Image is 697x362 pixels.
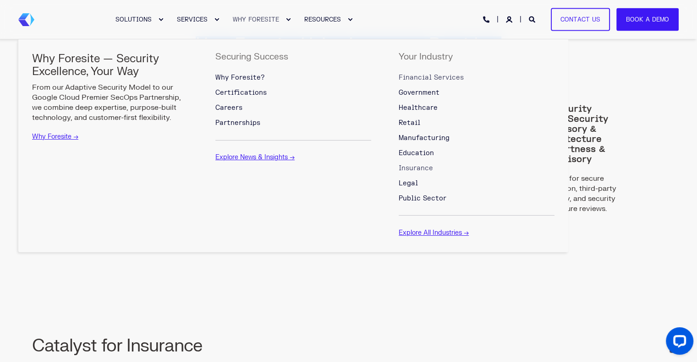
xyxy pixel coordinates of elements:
[399,74,464,81] span: Financial Services
[32,53,188,78] h5: Why Foresite — Security Excellence, Your Way
[215,89,267,97] span: Certifications
[399,149,434,157] span: Education
[616,8,679,31] a: Book a Demo
[529,15,537,23] a: Open Search
[18,13,34,26] img: Foresite brand mark, a hexagon shape of blues with a directional arrow to the right hand side
[215,104,242,112] span: Careers
[304,16,341,23] span: RESOURCES
[158,17,164,22] div: Expand SOLUTIONS
[551,8,610,31] a: Contact Us
[32,82,188,123] p: From our Adaptive Security Model to our Google Cloud Premier SecOps Partnership, we combine deep ...
[506,15,514,23] a: Login
[215,53,288,61] h5: Securing Success
[215,74,265,81] span: Why Foresite?
[399,179,418,187] span: Legal
[32,337,646,355] h2: Catalyst for Insurance
[659,324,697,362] iframe: LiveChat chat widget
[399,229,469,237] a: Explore All Industries →
[285,17,291,22] div: Expand WHY FORESITE
[32,133,78,140] a: Why Foresite →
[399,195,446,202] span: Public Sector
[399,104,438,112] span: Healthcare
[233,16,279,23] span: WHY FORESITE
[399,51,453,62] span: Your Industry
[215,119,260,127] span: Partnerships
[115,16,152,23] span: SOLUTIONS
[399,119,420,127] span: Retail
[215,153,295,161] a: Explore News & Insights →
[399,164,433,172] span: Insurance
[399,89,439,97] span: Government
[399,134,450,142] span: Manufacturing
[347,17,353,22] div: Expand RESOURCES
[18,13,34,26] a: Back to Home
[214,17,220,22] div: Expand SERVICES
